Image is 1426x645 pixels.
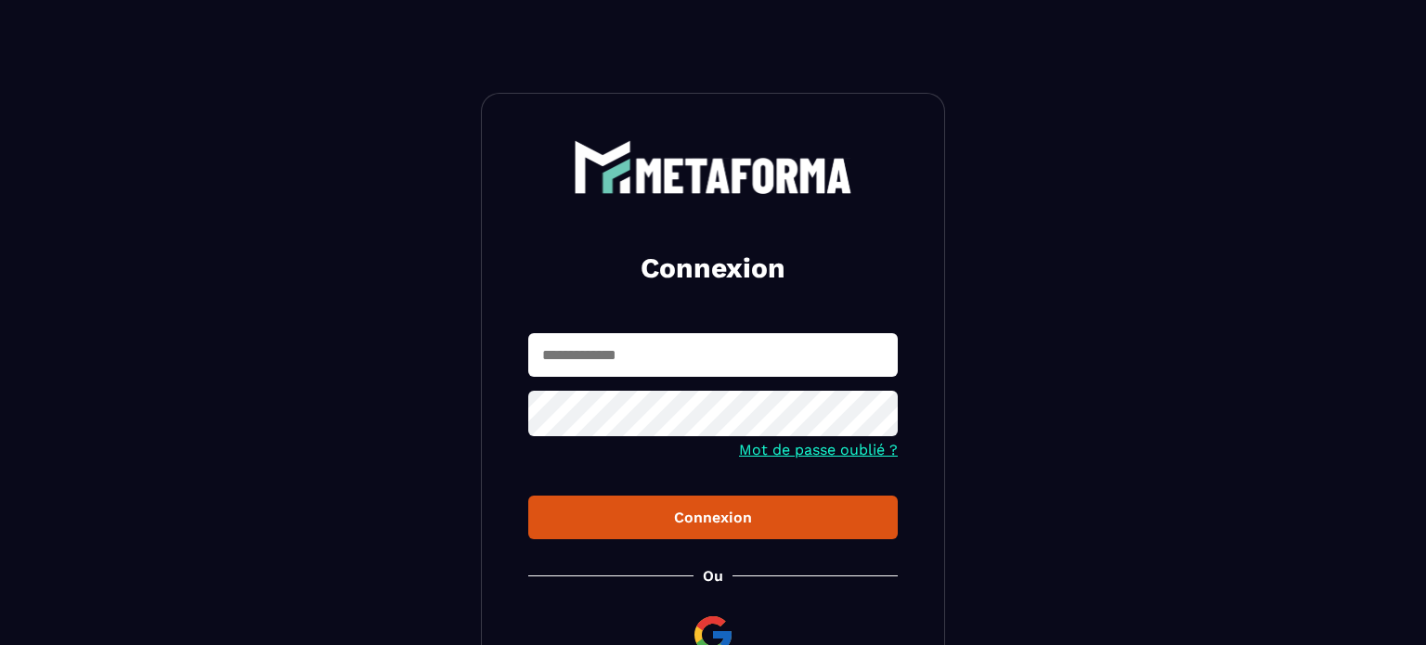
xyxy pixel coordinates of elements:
img: logo [574,140,852,194]
a: logo [528,140,898,194]
button: Connexion [528,496,898,539]
p: Ou [703,567,723,585]
div: Connexion [543,509,883,526]
h2: Connexion [551,250,875,287]
a: Mot de passe oublié ? [739,441,898,458]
